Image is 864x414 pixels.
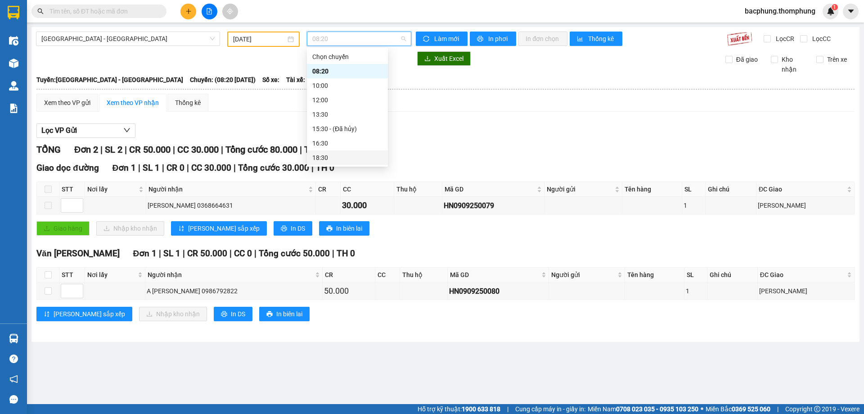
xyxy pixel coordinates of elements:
[732,405,770,413] strong: 0369 525 060
[177,144,219,155] span: CC 30.000
[36,76,183,83] b: Tuyến: [GEOGRAPHIC_DATA] - [GEOGRAPHIC_DATA]
[262,75,279,85] span: Số xe:
[171,221,267,236] button: sort-ascending[PERSON_NAME] sắp xếp
[123,127,130,134] span: down
[304,144,323,155] span: TH 0
[759,184,845,194] span: ĐC Giao
[312,124,382,134] div: 15:30 - (Đã hủy)
[312,95,382,105] div: 12:00
[434,54,463,64] span: Xuất Excel
[147,286,321,296] div: A [PERSON_NAME] 0986792822
[234,248,252,259] span: CC 0
[183,248,185,259] span: |
[337,248,355,259] span: TH 0
[701,407,703,411] span: ⚪️
[312,153,382,163] div: 18:30
[324,285,373,297] div: 50.000
[706,404,770,414] span: Miền Bắc
[9,59,18,68] img: warehouse-icon
[87,270,136,280] span: Nơi lấy
[9,395,18,404] span: message
[163,248,180,259] span: SL 1
[772,34,796,44] span: Lọc CR
[684,200,704,210] div: 1
[462,405,500,413] strong: 1900 633 818
[187,163,189,173] span: |
[221,144,223,155] span: |
[477,36,485,43] span: printer
[733,55,761,64] span: Đã giao
[178,225,184,232] span: sort-ascending
[231,309,245,319] span: In DS
[577,36,585,43] span: bar-chart
[444,200,543,211] div: HN0909250079
[259,248,330,259] span: Tổng cước 50.000
[515,404,585,414] span: Cung cấp máy in - giấy in:
[286,75,305,85] span: Tài xế:
[823,55,850,64] span: Trên xe
[234,163,236,173] span: |
[143,163,160,173] span: SL 1
[809,34,832,44] span: Lọc CC
[259,307,310,321] button: printerIn biên lai
[139,307,207,321] button: downloadNhập kho nhận
[202,4,217,19] button: file-add
[225,144,297,155] span: Tổng cước 80.000
[832,4,838,10] sup: 1
[44,98,90,108] div: Xem theo VP gửi
[312,138,382,148] div: 16:30
[191,163,231,173] span: CC 30.000
[706,182,756,197] th: Ghi chú
[221,311,227,318] span: printer
[222,4,238,19] button: aim
[488,34,509,44] span: In phơi
[843,4,859,19] button: caret-down
[323,268,375,282] th: CR
[416,32,468,46] button: syncLàm mới
[570,32,622,46] button: bar-chartThống kê
[148,200,314,210] div: [PERSON_NAME] 0368664631
[54,309,125,319] span: [PERSON_NAME] sắp xếp
[341,182,394,197] th: CC
[36,163,99,173] span: Giao dọc đường
[274,221,312,236] button: printerIn DS
[9,334,18,343] img: warehouse-icon
[281,225,287,232] span: printer
[9,375,18,383] span: notification
[375,268,400,282] th: CC
[686,286,706,296] div: 1
[238,163,309,173] span: Tổng cước 30.000
[74,144,98,155] span: Đơn 2
[312,109,382,119] div: 13:30
[37,8,44,14] span: search
[418,404,500,414] span: Hỗ trợ kỹ thuật:
[138,163,140,173] span: |
[312,81,382,91] div: 10:00
[266,311,273,318] span: printer
[159,248,161,259] span: |
[129,144,171,155] span: CR 50.000
[9,81,18,91] img: warehouse-icon
[133,248,157,259] span: Đơn 1
[507,404,508,414] span: |
[59,268,85,282] th: STT
[588,404,698,414] span: Miền Nam
[518,32,567,46] button: In đơn chọn
[8,6,19,19] img: logo-vxr
[777,404,778,414] span: |
[423,36,431,43] span: sync
[214,307,252,321] button: printerIn DS
[394,182,442,197] th: Thu hộ
[49,6,156,16] input: Tìm tên, số ĐT hoặc mã đơn
[36,123,135,138] button: Lọc VP Gửi
[682,182,706,197] th: SL
[312,32,406,45] span: 08:20
[125,144,127,155] span: |
[588,34,615,44] span: Thống kê
[814,406,820,412] span: copyright
[450,270,540,280] span: Mã GD
[547,184,612,194] span: Người gửi
[442,197,545,214] td: HN0909250079
[229,248,232,259] span: |
[9,355,18,363] span: question-circle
